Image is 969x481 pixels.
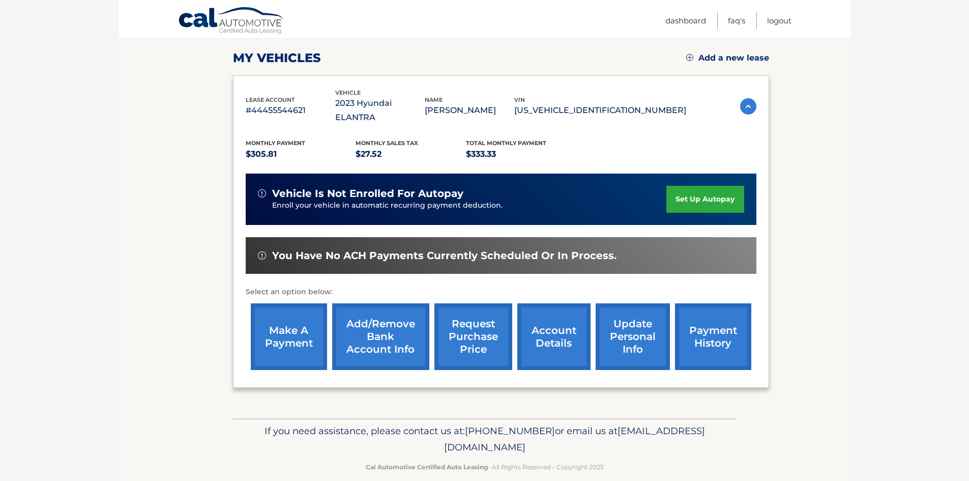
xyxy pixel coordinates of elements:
[767,12,791,29] a: Logout
[686,53,769,63] a: Add a new lease
[246,139,305,147] span: Monthly Payment
[246,96,295,103] span: lease account
[272,200,667,211] p: Enroll your vehicle in automatic recurring payment deduction.
[233,50,321,66] h2: my vehicles
[246,286,756,298] p: Select an option below:
[514,103,686,118] p: [US_VEHICLE_IDENTIFICATION_NUMBER]
[246,103,335,118] p: #44455544621
[258,189,266,197] img: alert-white.svg
[240,423,730,456] p: If you need assistance, please contact us at: or email us at
[466,139,546,147] span: Total Monthly Payment
[335,96,425,125] p: 2023 Hyundai ELANTRA
[332,303,429,370] a: Add/Remove bank account info
[251,303,327,370] a: make a payment
[517,303,591,370] a: account details
[675,303,751,370] a: payment history
[425,96,443,103] span: name
[246,147,356,161] p: $305.81
[666,186,744,213] a: set up autopay
[356,147,466,161] p: $27.52
[465,425,555,437] span: [PHONE_NUMBER]
[686,54,693,61] img: add.svg
[258,251,266,260] img: alert-white.svg
[596,303,670,370] a: update personal info
[240,462,730,472] p: - All Rights Reserved - Copyright 2025
[335,89,361,96] span: vehicle
[728,12,745,29] a: FAQ's
[366,463,488,471] strong: Cal Automotive Certified Auto Leasing
[740,98,756,115] img: accordion-active.svg
[466,147,576,161] p: $333.33
[356,139,418,147] span: Monthly sales Tax
[444,425,705,453] span: [EMAIL_ADDRESS][DOMAIN_NAME]
[434,303,512,370] a: request purchase price
[178,7,285,36] a: Cal Automotive
[272,187,463,200] span: vehicle is not enrolled for autopay
[425,103,514,118] p: [PERSON_NAME]
[665,12,706,29] a: Dashboard
[514,96,525,103] span: vin
[272,249,616,262] span: You have no ACH payments currently scheduled or in process.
